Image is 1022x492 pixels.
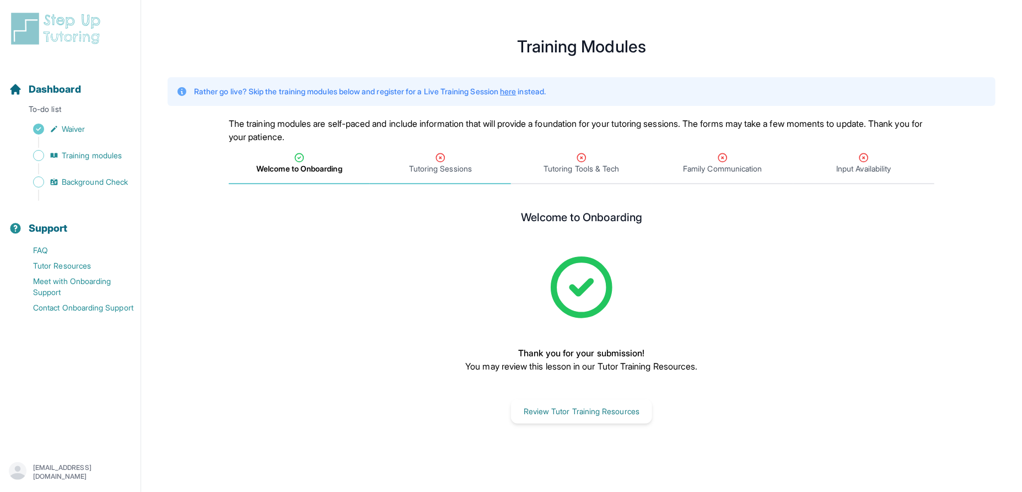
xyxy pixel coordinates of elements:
span: Tutoring Sessions [409,163,472,174]
span: Support [29,221,68,236]
a: FAQ [9,243,141,258]
span: Waiver [62,124,85,135]
a: Meet with Onboarding Support [9,274,141,300]
a: Background Check [9,174,141,190]
a: Tutor Resources [9,258,141,274]
span: Input Availability [836,163,891,174]
span: Background Check [62,177,128,188]
button: [EMAIL_ADDRESS][DOMAIN_NAME] [9,462,132,482]
button: Review Tutor Training Resources [511,399,652,424]
p: Thank you for your submission! [465,346,697,360]
span: Tutoring Tools & Tech [544,163,619,174]
button: Support [4,203,136,240]
a: Contact Onboarding Support [9,300,141,315]
a: Waiver [9,121,141,137]
p: To-do list [4,104,136,119]
span: Dashboard [29,82,81,97]
p: The training modules are self-paced and include information that will provide a foundation for yo... [229,117,934,143]
h2: Welcome to Onboarding [521,211,642,228]
p: Rather go live? Skip the training modules below and register for a Live Training Session instead. [194,86,546,97]
nav: Tabs [229,143,934,184]
h1: Training Modules [168,40,996,53]
a: Training modules [9,148,141,163]
p: [EMAIL_ADDRESS][DOMAIN_NAME] [33,463,132,481]
span: Welcome to Onboarding [256,163,342,174]
span: Training modules [62,150,122,161]
a: Review Tutor Training Resources [511,405,652,416]
p: You may review this lesson in our Tutor Training Resources. [465,360,697,373]
img: logo [9,11,107,46]
a: Dashboard [9,82,81,97]
a: here [500,87,516,96]
button: Dashboard [4,64,136,101]
span: Family Communication [683,163,762,174]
